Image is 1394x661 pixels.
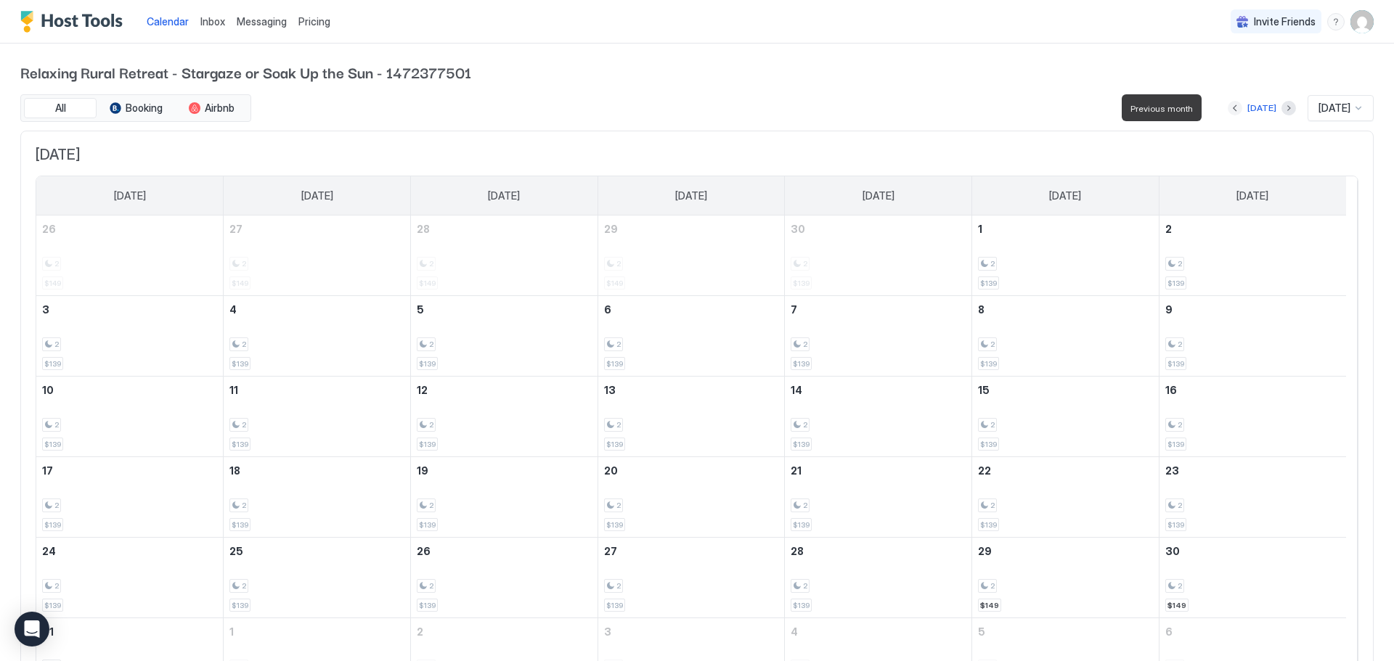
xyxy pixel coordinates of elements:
span: 2 [54,581,59,591]
span: 4 [791,625,798,638]
span: 12 [417,384,428,396]
span: 2 [616,501,621,510]
td: May 11, 2026 [224,377,411,457]
span: Messaging [237,15,287,28]
td: May 30, 2026 [1159,538,1346,618]
a: June 2, 2026 [411,618,598,645]
span: 2 [242,340,246,349]
span: 2 [429,420,433,430]
a: Monday [287,176,348,215]
a: June 5, 2026 [972,618,1159,645]
td: April 28, 2026 [410,215,598,296]
a: May 8, 2026 [972,296,1159,323]
span: $139 [44,440,61,449]
span: $139 [419,520,436,530]
span: $139 [980,359,997,369]
a: May 17, 2026 [36,457,223,484]
span: 2 [616,581,621,591]
span: [DATE] [114,189,146,202]
a: April 28, 2026 [411,215,598,242]
span: 2 [417,625,423,638]
button: Previous month [1228,101,1242,115]
a: May 29, 2026 [972,538,1159,564]
span: $149 [980,601,999,610]
span: $139 [606,520,623,530]
div: tab-group [20,94,251,122]
span: 23 [1165,464,1179,477]
span: 25 [229,545,243,557]
span: 29 [978,545,992,557]
span: 30 [1165,545,1180,557]
span: 11 [229,384,238,396]
a: May 3, 2026 [36,296,223,323]
td: May 2, 2026 [1159,215,1346,296]
div: Open Intercom Messenger [15,612,49,646]
td: May 20, 2026 [598,457,785,538]
span: $139 [419,440,436,449]
span: 13 [604,384,616,396]
span: 28 [417,223,430,235]
div: User profile [1350,10,1374,33]
span: 1 [229,625,234,638]
button: Airbnb [175,98,248,118]
span: 2 [54,501,59,510]
span: [DATE] [675,189,707,202]
a: Messaging [237,14,287,29]
span: 20 [604,464,618,477]
span: $139 [606,601,623,610]
td: May 21, 2026 [785,457,972,538]
span: $139 [1167,440,1184,449]
span: Previous month [1130,103,1193,114]
span: [DATE] [301,189,333,202]
span: 2 [1178,581,1182,591]
span: 1 [978,223,982,235]
a: May 5, 2026 [411,296,598,323]
a: Thursday [848,176,909,215]
span: Invite Friends [1254,15,1316,28]
span: $139 [1167,520,1184,530]
span: 2 [242,420,246,430]
td: May 27, 2026 [598,538,785,618]
a: Wednesday [661,176,722,215]
span: Relaxing Rural Retreat - Stargaze or Soak Up the Sun - 1472377501 [20,61,1374,83]
td: May 19, 2026 [410,457,598,538]
span: 2 [54,420,59,430]
a: Calendar [147,14,189,29]
span: [DATE] [863,189,894,202]
span: 2 [990,501,995,510]
span: $139 [793,359,810,369]
span: [DATE] [1236,189,1268,202]
span: $139 [980,440,997,449]
span: 2 [990,420,995,430]
span: 2 [429,340,433,349]
span: 22 [978,464,991,477]
a: May 30, 2026 [1159,538,1346,564]
td: May 16, 2026 [1159,377,1346,457]
span: Airbnb [205,102,235,115]
td: April 30, 2026 [785,215,972,296]
span: 10 [42,384,54,396]
button: [DATE] [1245,99,1279,117]
a: June 4, 2026 [785,618,971,645]
button: All [24,98,97,118]
td: May 29, 2026 [972,538,1159,618]
span: 29 [604,223,618,235]
a: April 30, 2026 [785,215,971,242]
span: 2 [1178,340,1182,349]
span: [DATE] [488,189,520,202]
span: [DATE] [1049,189,1081,202]
span: $139 [1167,359,1184,369]
span: 2 [616,420,621,430]
a: May 28, 2026 [785,538,971,564]
span: 2 [803,340,807,349]
span: Calendar [147,15,189,28]
span: Inbox [200,15,225,28]
span: $139 [606,359,623,369]
span: Pricing [298,15,330,28]
span: 21 [791,464,802,477]
a: May 31, 2026 [36,618,223,645]
a: Host Tools Logo [20,11,129,33]
span: $139 [1167,279,1184,288]
span: 2 [242,501,246,510]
